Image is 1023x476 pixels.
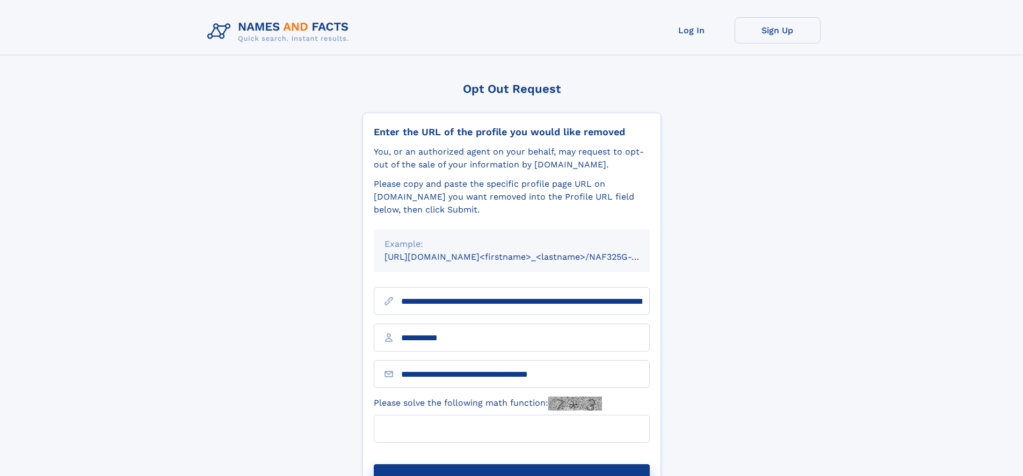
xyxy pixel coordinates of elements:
[735,17,821,43] a: Sign Up
[203,17,358,46] img: Logo Names and Facts
[649,17,735,43] a: Log In
[374,145,650,171] div: You, or an authorized agent on your behalf, may request to opt-out of the sale of your informatio...
[374,397,602,411] label: Please solve the following math function:
[362,82,661,96] div: Opt Out Request
[374,178,650,216] div: Please copy and paste the specific profile page URL on [DOMAIN_NAME] you want removed into the Pr...
[374,126,650,138] div: Enter the URL of the profile you would like removed
[384,252,670,262] small: [URL][DOMAIN_NAME]<firstname>_<lastname>/NAF325G-xxxxxxxx
[384,238,639,251] div: Example:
